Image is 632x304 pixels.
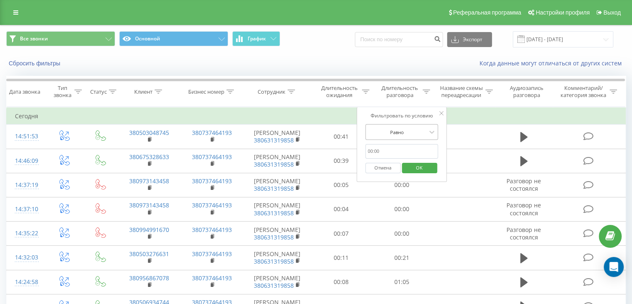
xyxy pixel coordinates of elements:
span: Разговор не состоялся [507,226,541,241]
button: OK [402,163,437,173]
a: 380503276631 [129,250,169,258]
button: Сбросить фильтры [6,60,64,67]
div: Фильтровать по условию [365,112,438,120]
a: 380737464193 [192,201,232,209]
a: 380737464193 [192,177,232,185]
button: Основной [119,31,228,46]
a: 380503048745 [129,129,169,137]
td: [PERSON_NAME] [243,270,311,294]
td: 00:41 [311,125,371,149]
a: 380737464193 [192,226,232,234]
a: 380631319858 [254,136,294,144]
div: 14:32:03 [15,249,37,266]
a: 380631319858 [254,233,294,241]
div: 14:51:53 [15,128,37,145]
div: Название схемы переадресации [440,85,483,99]
div: Длительность разговора [379,85,421,99]
div: Длительность ожидания [319,85,360,99]
a: 380973143458 [129,177,169,185]
td: 00:39 [311,149,371,173]
td: 00:07 [311,222,371,246]
a: 380973143458 [129,201,169,209]
div: Бизнес номер [188,88,224,95]
a: 380956867078 [129,274,169,282]
a: 380675328633 [129,153,169,161]
td: [PERSON_NAME] [243,149,311,173]
div: Клиент [134,88,152,95]
div: Комментарий/категория звонка [559,85,607,99]
td: 00:21 [371,246,432,270]
td: 00:00 [371,197,432,221]
span: Реферальная программа [453,9,521,16]
span: График [248,36,266,42]
a: 380631319858 [254,209,294,217]
td: [PERSON_NAME] [243,197,311,221]
div: 14:37:19 [15,177,37,193]
span: OK [408,161,431,174]
a: 380737464193 [192,153,232,161]
a: 380631319858 [254,184,294,192]
a: 380737464193 [192,129,232,137]
div: Тип звонка [52,85,72,99]
span: Все звонки [20,35,48,42]
span: Настройки профиля [536,9,590,16]
td: 00:11 [311,246,371,270]
a: 380631319858 [254,257,294,265]
button: Все звонки [6,31,115,46]
td: 00:00 [371,222,432,246]
a: 380737464193 [192,274,232,282]
a: 380994991670 [129,226,169,234]
td: [PERSON_NAME] [243,173,311,197]
td: 00:05 [311,173,371,197]
div: Аудиозапись разговора [502,85,551,99]
div: 14:37:10 [15,201,37,217]
td: [PERSON_NAME] [243,246,311,270]
div: 14:46:09 [15,153,37,169]
div: Сотрудник [258,88,285,95]
a: 380631319858 [254,160,294,168]
div: Open Intercom Messenger [604,257,624,277]
a: Когда данные могут отличаться от других систем [480,59,626,67]
span: Выход [603,9,621,16]
div: 14:35:22 [15,225,37,242]
a: 380737464193 [192,250,232,258]
td: 00:04 [311,197,371,221]
button: График [232,31,280,46]
div: Статус [90,88,107,95]
td: Сегодня [7,108,626,125]
td: 00:00 [371,173,432,197]
td: [PERSON_NAME] [243,125,311,149]
input: 00:00 [365,144,438,159]
button: Отмена [365,163,401,173]
button: Экспорт [447,32,492,47]
div: Дата звонка [9,88,40,95]
td: 00:08 [311,270,371,294]
td: 01:05 [371,270,432,294]
div: 14:24:58 [15,274,37,290]
td: [PERSON_NAME] [243,222,311,246]
span: Разговор не состоялся [507,177,541,192]
a: 380631319858 [254,282,294,289]
span: Разговор не состоялся [507,201,541,217]
input: Поиск по номеру [355,32,443,47]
